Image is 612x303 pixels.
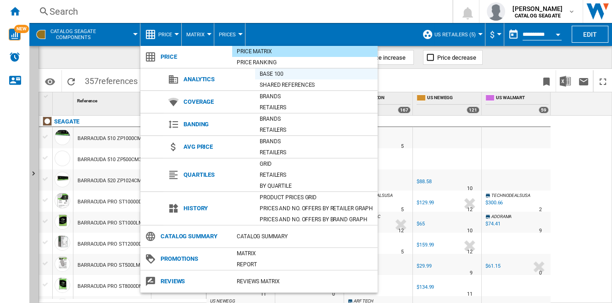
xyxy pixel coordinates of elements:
[179,118,255,131] span: Banding
[255,114,378,123] div: Brands
[156,275,232,288] span: Reviews
[255,69,378,79] div: Base 100
[179,95,255,108] span: Coverage
[179,202,255,215] span: History
[255,137,378,146] div: Brands
[255,215,378,224] div: Prices and No. offers by brand graph
[255,204,378,213] div: Prices and No. offers by retailer graph
[232,58,378,67] div: Price Ranking
[156,50,232,63] span: Price
[255,80,378,90] div: Shared references
[255,193,378,202] div: Product prices grid
[232,249,378,258] div: Matrix
[232,47,378,56] div: Price Matrix
[255,103,378,112] div: Retailers
[255,148,378,157] div: Retailers
[179,168,255,181] span: Quartiles
[255,125,378,135] div: Retailers
[156,230,232,243] span: Catalog Summary
[255,181,378,191] div: By quartile
[156,252,232,265] span: Promotions
[232,277,378,286] div: REVIEWS Matrix
[255,159,378,168] div: Grid
[255,170,378,180] div: Retailers
[232,232,378,241] div: Catalog Summary
[179,73,255,86] span: Analytics
[232,260,378,269] div: Report
[255,92,378,101] div: Brands
[179,140,255,153] span: Avg price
